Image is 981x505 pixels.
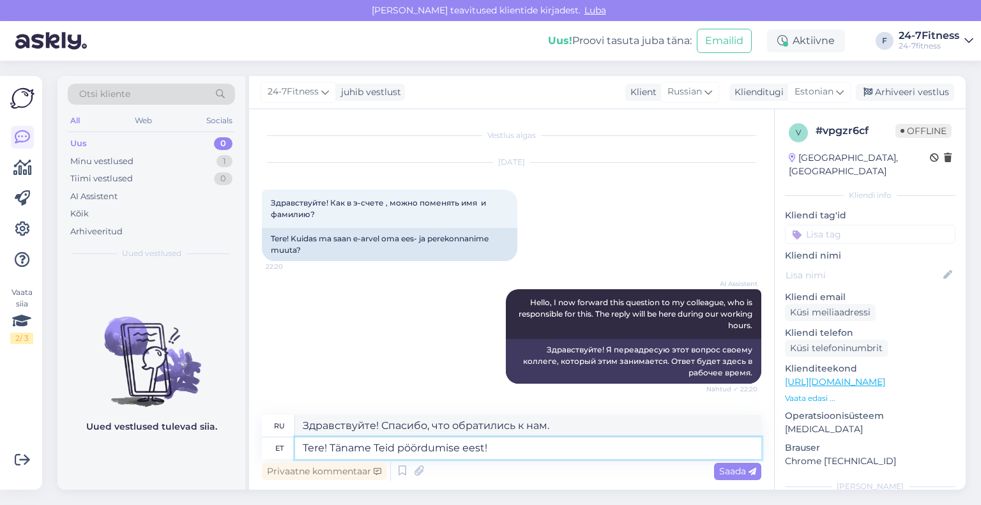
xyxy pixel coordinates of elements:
[268,85,319,99] span: 24-7Fitness
[719,465,756,477] span: Saada
[122,248,181,259] span: Uued vestlused
[795,85,833,99] span: Estonian
[519,298,754,330] span: Hello, I now forward this question to my colleague, who is responsible for this. The reply will b...
[697,29,752,53] button: Emailid
[266,262,314,271] span: 22:20
[816,123,895,139] div: # vpgzr6cf
[899,31,959,41] div: 24-7Fitness
[785,376,885,388] a: [URL][DOMAIN_NAME]
[274,415,285,437] div: ru
[899,31,973,51] a: 24-7Fitness24-7fitness
[785,340,888,357] div: Küsi telefoninumbrit
[275,437,284,459] div: et
[789,151,930,178] div: [GEOGRAPHIC_DATA], [GEOGRAPHIC_DATA]
[785,225,955,244] input: Lisa tag
[785,362,955,375] p: Klienditeekond
[706,384,757,394] span: Nähtud ✓ 22:20
[217,155,232,168] div: 1
[86,420,217,433] p: Uued vestlused tulevad siia.
[667,85,702,99] span: Russian
[506,339,761,384] div: Здравствуйте! Я переадресую этот вопрос своему коллеге, который этим занимается. Ответ будет здес...
[271,198,488,219] span: Здравствуйте! Как в э-счете , можно поменять имя и фамилию?
[295,415,761,437] textarea: Здравствуйте! Спасибо, что обратились к нам.
[785,304,876,321] div: Küsi meiliaadressi
[548,34,572,47] b: Uus!
[10,333,33,344] div: 2 / 3
[796,128,801,137] span: v
[581,4,610,16] span: Luba
[262,228,517,261] div: Tere! Kuidas ma saan e-arvel oma ees- ja perekonnanime muuta?
[876,32,894,50] div: F
[785,423,955,436] p: [MEDICAL_DATA]
[786,268,941,282] input: Lisa nimi
[79,87,130,101] span: Otsi kliente
[70,225,123,238] div: Arhiveeritud
[785,409,955,423] p: Operatsioonisüsteem
[70,190,118,203] div: AI Assistent
[856,84,954,101] div: Arhiveeri vestlus
[204,112,235,129] div: Socials
[785,326,955,340] p: Kliendi telefon
[785,190,955,201] div: Kliendi info
[262,130,761,141] div: Vestlus algas
[262,156,761,168] div: [DATE]
[785,481,955,492] div: [PERSON_NAME]
[785,249,955,262] p: Kliendi nimi
[785,209,955,222] p: Kliendi tag'id
[548,33,692,49] div: Proovi tasuta juba täna:
[767,29,845,52] div: Aktiivne
[785,290,955,304] p: Kliendi email
[785,393,955,404] p: Vaata edasi ...
[70,137,87,150] div: Uus
[70,172,133,185] div: Tiimi vestlused
[132,112,155,129] div: Web
[336,86,401,99] div: juhib vestlust
[57,294,245,409] img: No chats
[214,172,232,185] div: 0
[262,463,386,480] div: Privaatne kommentaar
[10,86,34,110] img: Askly Logo
[295,437,761,459] textarea: Tere! Täname Teid pöördumise eest!
[729,86,784,99] div: Klienditugi
[899,41,959,51] div: 24-7fitness
[785,441,955,455] p: Brauser
[68,112,82,129] div: All
[10,287,33,344] div: Vaata siia
[70,207,89,220] div: Kõik
[785,455,955,468] p: Chrome [TECHNICAL_ID]
[214,137,232,150] div: 0
[625,86,657,99] div: Klient
[70,155,133,168] div: Minu vestlused
[895,124,952,138] span: Offline
[710,279,757,289] span: AI Assistent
